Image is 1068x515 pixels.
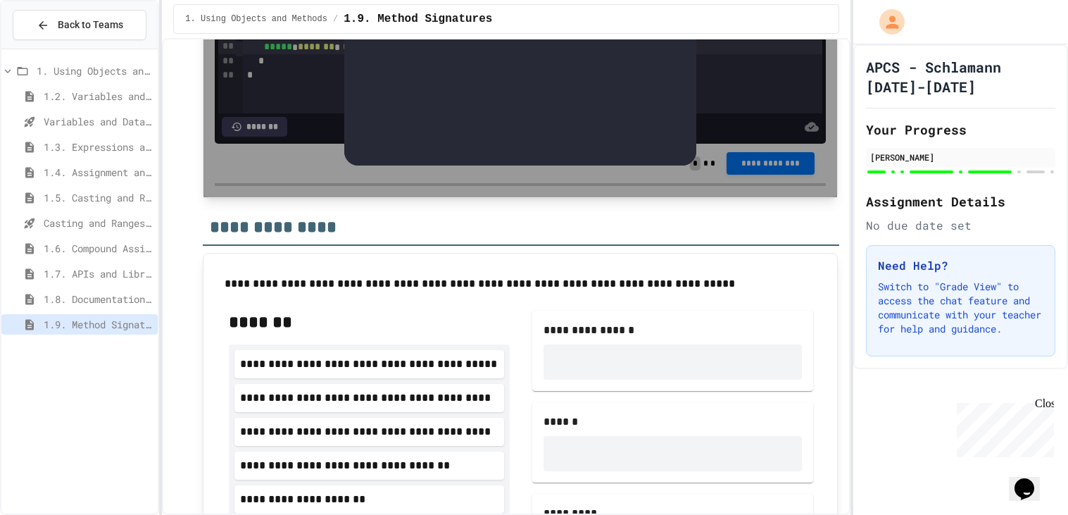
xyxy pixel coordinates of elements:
[866,192,1055,211] h2: Assignment Details
[866,57,1055,97] h1: APCS - Schlamann [DATE]-[DATE]
[44,190,152,205] span: 1.5. Casting and Ranges of Values
[866,120,1055,139] h2: Your Progress
[333,13,338,25] span: /
[37,63,152,78] span: 1. Using Objects and Methods
[44,216,152,230] span: Casting and Ranges of variables - Quiz
[865,6,908,38] div: My Account
[185,13,327,25] span: 1. Using Objects and Methods
[6,6,97,89] div: Chat with us now!Close
[866,217,1055,234] div: No due date set
[44,139,152,154] span: 1.3. Expressions and Output [New]
[58,18,123,32] span: Back to Teams
[344,11,492,27] span: 1.9. Method Signatures
[44,89,152,104] span: 1.2. Variables and Data Types
[44,114,152,129] span: Variables and Data Types - Quiz
[44,266,152,281] span: 1.7. APIs and Libraries
[1009,459,1054,501] iframe: chat widget
[44,317,152,332] span: 1.9. Method Signatures
[878,280,1043,336] p: Switch to "Grade View" to access the chat feature and communicate with your teacher for help and ...
[44,241,152,256] span: 1.6. Compound Assignment Operators
[44,292,152,306] span: 1.8. Documentation with Comments and Preconditions
[44,165,152,180] span: 1.4. Assignment and Input
[870,151,1051,163] div: [PERSON_NAME]
[878,257,1043,274] h3: Need Help?
[13,10,146,40] button: Back to Teams
[951,397,1054,457] iframe: chat widget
